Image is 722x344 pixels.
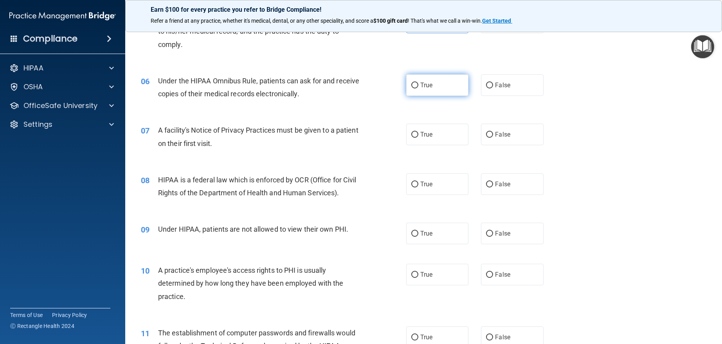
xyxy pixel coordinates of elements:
span: 08 [141,176,149,185]
p: Settings [23,120,52,129]
a: Privacy Policy [52,311,87,319]
span: A facility's Notice of Privacy Practices must be given to a patient on their first visit. [158,126,358,147]
strong: $100 gift card [373,18,408,24]
button: Open Resource Center [691,35,714,58]
img: PMB logo [9,8,116,24]
a: Settings [9,120,114,129]
a: OfficeSafe University [9,101,114,110]
span: 06 [141,77,149,86]
span: A practice's employee's access rights to PHI is usually determined by how long they have been emp... [158,266,344,300]
span: True [420,81,432,89]
span: Under the HIPAA Omnibus Rule, patients can ask for and receive copies of their medical records el... [158,77,359,98]
input: False [486,182,493,187]
input: True [411,335,418,340]
input: True [411,182,418,187]
input: False [486,335,493,340]
input: False [486,231,493,237]
span: False [495,230,510,237]
span: HIPAA is a federal law which is enforced by OCR (Office for Civil Rights of the Department of Hea... [158,176,356,197]
span: 07 [141,126,149,135]
span: True [420,230,432,237]
input: True [411,132,418,138]
p: OSHA [23,82,43,92]
p: Earn $100 for every practice you refer to Bridge Compliance! [151,6,697,13]
input: False [486,132,493,138]
span: False [495,333,510,341]
span: True [420,271,432,278]
input: True [411,83,418,88]
span: True [420,131,432,138]
span: Under HIPAA, a patient has the right to request an amendment to his/her medical record, and the p... [158,14,355,48]
strong: Get Started [482,18,511,24]
p: OfficeSafe University [23,101,97,110]
span: Refer a friend at any practice, whether it's medical, dental, or any other speciality, and score a [151,18,373,24]
span: False [495,180,510,188]
span: Under HIPAA, patients are not allowed to view their own PHI. [158,225,348,233]
span: 11 [141,329,149,338]
span: True [420,333,432,341]
a: Terms of Use [10,311,43,319]
span: Ⓒ Rectangle Health 2024 [10,322,74,330]
a: OSHA [9,82,114,92]
span: False [495,81,510,89]
span: 09 [141,225,149,234]
a: Get Started [482,18,512,24]
span: ! That's what we call a win-win. [408,18,482,24]
span: True [420,180,432,188]
input: True [411,272,418,278]
h4: Compliance [23,33,77,44]
span: False [495,131,510,138]
a: HIPAA [9,63,114,73]
span: 10 [141,266,149,276]
input: True [411,231,418,237]
p: HIPAA [23,63,43,73]
input: False [486,83,493,88]
input: False [486,272,493,278]
span: False [495,271,510,278]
